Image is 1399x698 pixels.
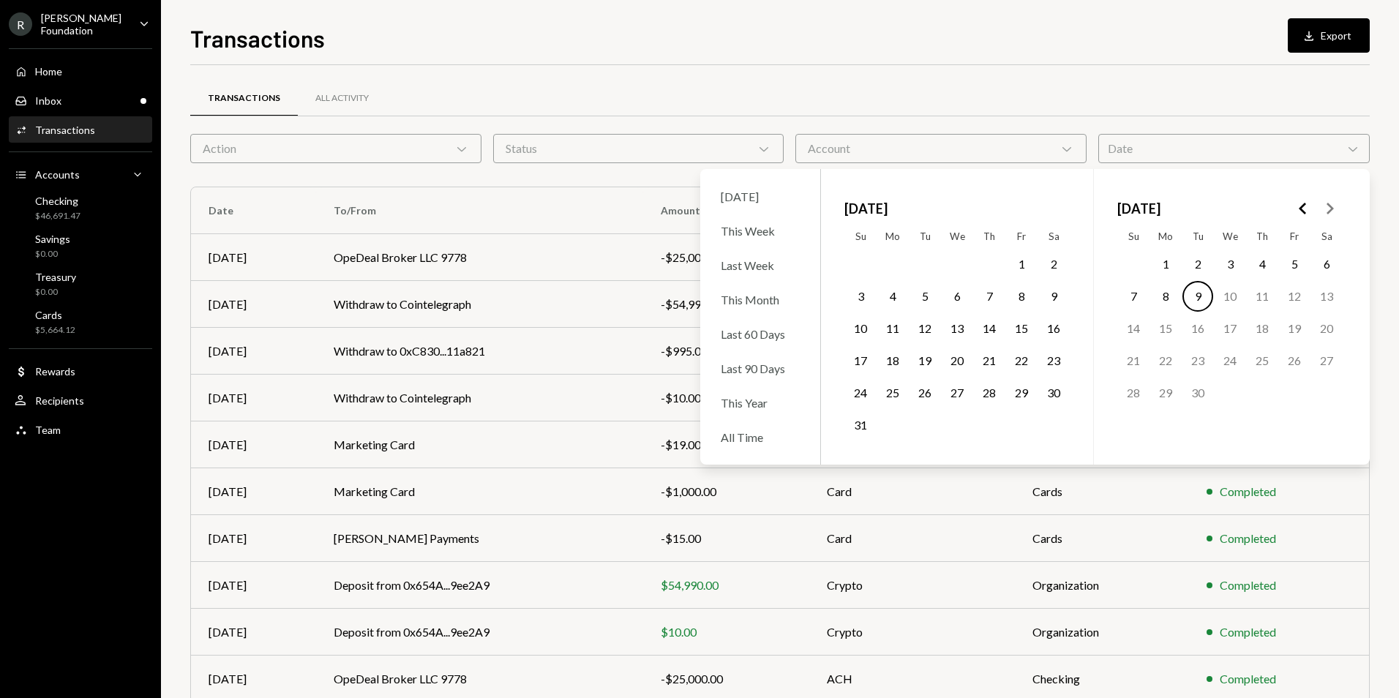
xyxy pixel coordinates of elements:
[712,215,809,247] div: This Week
[1182,225,1214,248] th: Tuesday
[661,389,792,407] div: -$10.00
[35,195,80,207] div: Checking
[1117,225,1149,248] th: Sunday
[1006,345,1037,376] button: Friday, August 22nd, 2025
[1118,378,1149,408] button: Sunday, September 28th, 2025
[845,313,876,344] button: Sunday, August 10th, 2025
[9,304,152,339] a: Cards$5,664.12
[844,225,877,248] th: Sunday
[1098,134,1370,163] div: Date
[845,378,876,408] button: Sunday, August 24th, 2025
[35,365,75,378] div: Rewards
[942,378,972,408] button: Wednesday, August 27th, 2025
[844,192,888,225] span: [DATE]
[1118,345,1149,376] button: Sunday, September 21st, 2025
[661,670,792,688] div: -$25,000.00
[1246,225,1278,248] th: Thursday
[35,65,62,78] div: Home
[845,410,876,440] button: Sunday, August 31st, 2025
[661,483,792,500] div: -$1,000.00
[35,210,80,222] div: $46,691.47
[209,670,299,688] div: [DATE]
[909,281,940,312] button: Tuesday, August 5th, 2025
[9,358,152,384] a: Rewards
[1006,281,1037,312] button: Friday, August 8th, 2025
[1182,281,1213,312] button: Today, Tuesday, September 9th, 2025
[1279,345,1310,376] button: Friday, September 26th, 2025
[35,394,84,407] div: Recipients
[661,577,792,594] div: $54,990.00
[1182,313,1213,344] button: Tuesday, September 16th, 2025
[1311,281,1342,312] button: Saturday, September 13th, 2025
[1015,515,1189,562] td: Cards
[9,161,152,187] a: Accounts
[712,181,809,212] div: [DATE]
[941,225,973,248] th: Wednesday
[809,562,1015,609] td: Crypto
[1038,345,1069,376] button: Saturday, August 23rd, 2025
[712,387,809,419] div: This Year
[209,389,299,407] div: [DATE]
[209,530,299,547] div: [DATE]
[1038,378,1069,408] button: Saturday, August 30th, 2025
[845,281,876,312] button: Sunday, August 3rd, 2025
[1247,281,1278,312] button: Thursday, September 11th, 2025
[316,234,643,281] td: OpeDeal Broker LLC 9778
[35,271,76,283] div: Treasury
[974,345,1005,376] button: Thursday, August 21st, 2025
[809,515,1015,562] td: Card
[877,378,908,408] button: Monday, August 25th, 2025
[35,309,75,321] div: Cards
[973,225,1005,248] th: Thursday
[661,623,792,641] div: $10.00
[1310,225,1343,248] th: Saturday
[35,233,70,245] div: Savings
[1182,345,1213,376] button: Tuesday, September 23rd, 2025
[1038,249,1069,279] button: Saturday, August 2nd, 2025
[974,378,1005,408] button: Thursday, August 28th, 2025
[35,424,61,436] div: Team
[316,562,643,609] td: Deposit from 0x654A...9ee2A9
[190,23,325,53] h1: Transactions
[661,296,792,313] div: -$54,990.00
[909,313,940,344] button: Tuesday, August 12th, 2025
[9,266,152,301] a: Treasury$0.00
[9,416,152,443] a: Team
[643,187,810,234] th: Amount
[209,577,299,594] div: [DATE]
[316,187,643,234] th: To/From
[315,92,369,105] div: All Activity
[1015,562,1189,609] td: Organization
[877,225,909,248] th: Monday
[209,296,299,313] div: [DATE]
[1015,609,1189,656] td: Organization
[209,249,299,266] div: [DATE]
[1150,345,1181,376] button: Monday, September 22nd, 2025
[1290,195,1316,222] button: Go to the Previous Month
[209,483,299,500] div: [DATE]
[1247,249,1278,279] button: Thursday, September 4th, 2025
[1311,345,1342,376] button: Saturday, September 27th, 2025
[1150,378,1181,408] button: Monday, September 29th, 2025
[942,345,972,376] button: Wednesday, August 20th, 2025
[1006,249,1037,279] button: Friday, August 1st, 2025
[877,281,908,312] button: Monday, August 4th, 2025
[1279,313,1310,344] button: Friday, September 19th, 2025
[1214,225,1246,248] th: Wednesday
[1150,281,1181,312] button: Monday, September 8th, 2025
[316,609,643,656] td: Deposit from 0x654A...9ee2A9
[35,124,95,136] div: Transactions
[9,116,152,143] a: Transactions
[942,313,972,344] button: Wednesday, August 13th, 2025
[190,80,298,117] a: Transactions
[1038,281,1069,312] button: Saturday, August 9th, 2025
[1215,281,1245,312] button: Wednesday, September 10th, 2025
[191,187,316,234] th: Date
[209,342,299,360] div: [DATE]
[712,284,809,315] div: This Month
[9,190,152,225] a: Checking$46,691.47
[1182,249,1213,279] button: Tuesday, September 2nd, 2025
[845,345,876,376] button: Sunday, August 17th, 2025
[1311,313,1342,344] button: Saturday, September 20th, 2025
[41,12,127,37] div: [PERSON_NAME] Foundation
